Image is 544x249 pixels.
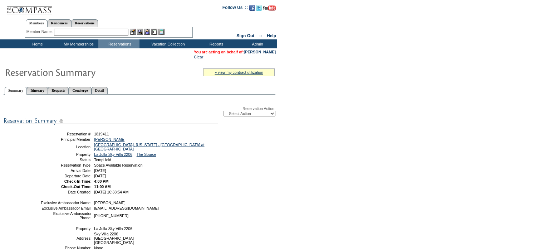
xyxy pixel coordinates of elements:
td: Arrival Date: [40,168,92,173]
a: Itinerary [27,87,48,94]
a: Residences [47,19,71,27]
img: Follow us on Twitter [256,5,262,11]
span: 4:00 PM [94,179,108,183]
a: » view my contract utilization [215,70,263,75]
td: Location: [40,143,92,151]
td: Principal Member: [40,137,92,142]
span: 1819411 [94,132,109,136]
span: [PERSON_NAME] [94,201,126,205]
div: Reservation Action: [4,106,275,116]
img: Reservations [151,29,157,35]
a: [PERSON_NAME] [94,137,126,142]
span: [EMAIL_ADDRESS][DOMAIN_NAME] [94,206,159,210]
a: Summary [5,87,27,95]
a: La Jolla Sky Villa 2206 [94,152,132,157]
a: The Source [137,152,156,157]
td: Reservation #: [40,132,92,136]
img: subTtlResSummary.gif [4,116,218,125]
span: [DATE] 10:38:54 AM [94,190,128,194]
a: Reservations [71,19,98,27]
strong: Check-Out Time: [61,185,92,189]
td: Exclusive Ambassador Phone: [40,211,92,220]
span: You are acting on behalf of: [194,50,276,54]
a: [PERSON_NAME] [244,50,276,54]
span: TempHold [94,158,111,162]
a: Detail [92,87,108,94]
div: Member Name: [26,29,54,35]
span: [DATE] [94,168,106,173]
img: b_calculator.gif [158,29,165,35]
td: Follow Us :: [222,4,248,13]
span: [DATE] [94,174,106,178]
a: Subscribe to our YouTube Channel [263,7,276,11]
td: Vacation Collection [139,39,195,48]
img: Become our fan on Facebook [249,5,255,11]
td: Date Created: [40,190,92,194]
td: Property: [40,152,92,157]
a: Sign Out [236,33,254,38]
a: Requests [48,87,69,94]
td: Exclusive Ambassador Email: [40,206,92,210]
td: Address: [40,232,92,245]
td: Home [16,39,57,48]
a: [GEOGRAPHIC_DATA], [US_STATE] - [GEOGRAPHIC_DATA] at [GEOGRAPHIC_DATA] [94,143,205,151]
img: Reservaton Summary [5,65,148,79]
span: Space Available Reservation [94,163,142,167]
a: Follow us on Twitter [256,7,262,11]
td: Reservations [98,39,139,48]
td: Status: [40,158,92,162]
span: 11:00 AM [94,185,111,189]
img: b_edit.gif [130,29,136,35]
a: Help [267,33,276,38]
span: La Jolla Sky Villa 2206 [94,226,132,231]
span: Sky Villa 2206 [GEOGRAPHIC_DATA] [GEOGRAPHIC_DATA] [94,232,134,245]
td: Departure Date: [40,174,92,178]
td: My Memberships [57,39,98,48]
td: Reservation Type: [40,163,92,167]
td: Exclusive Ambassador Name: [40,201,92,205]
span: :: [259,33,262,38]
td: Reports [195,39,236,48]
a: Members [26,19,48,27]
strong: Check-In Time: [64,179,92,183]
span: [PHONE_NUMBER] [94,214,128,218]
td: Admin [236,39,277,48]
a: Become our fan on Facebook [249,7,255,11]
img: Impersonate [144,29,150,35]
img: View [137,29,143,35]
img: Subscribe to our YouTube Channel [263,5,276,11]
a: Concierge [69,87,91,94]
td: Property: [40,226,92,231]
a: Clear [194,55,203,59]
